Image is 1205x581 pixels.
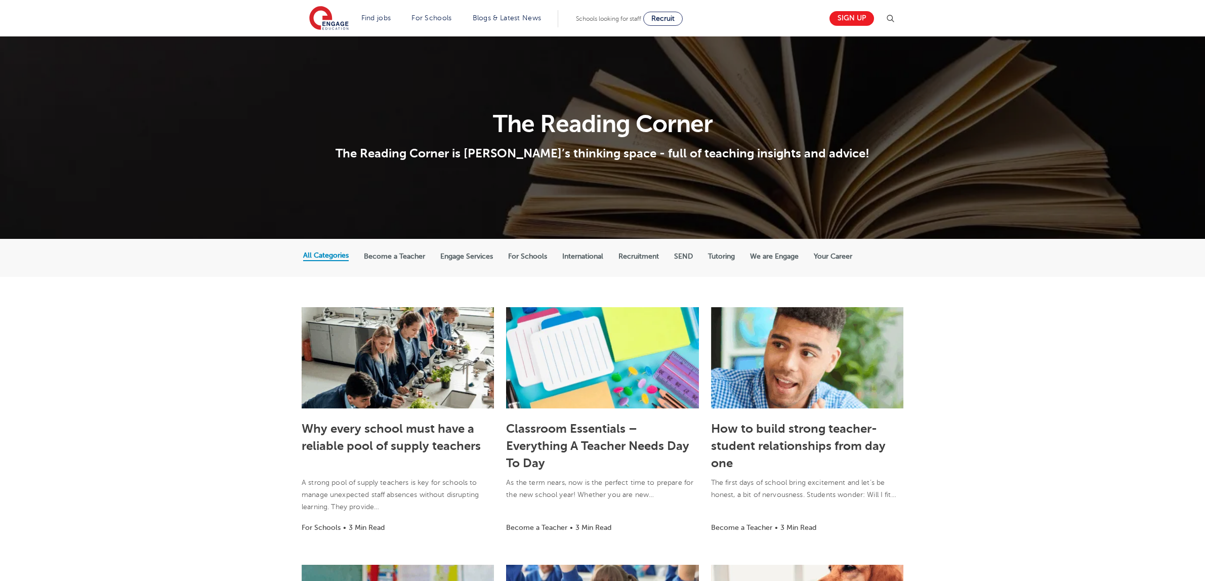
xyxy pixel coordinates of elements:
li: 3 Min Read [575,522,611,533]
label: Your Career [814,252,852,261]
li: • [341,522,349,533]
a: For Schools [411,14,451,22]
img: Engage Education [309,6,349,31]
label: All Categories [303,251,349,260]
label: Tutoring [708,252,735,261]
a: Sign up [829,11,874,26]
a: Why every school must have a reliable pool of supply teachers [302,422,481,453]
label: For Schools [508,252,547,261]
li: • [567,522,575,533]
a: Find jobs [361,14,391,22]
p: As the term nears, now is the perfect time to prepare for the new school year! Whether you are new… [506,477,698,501]
span: Recruit [651,15,675,22]
a: How to build strong teacher-student relationships from day one [711,422,886,470]
p: The first days of school bring excitement and let’s be honest, a bit of nervousness. Students won... [711,477,903,501]
a: Blogs & Latest News [473,14,542,22]
a: Classroom Essentials – Everything A Teacher Needs Day To Day [506,422,689,470]
label: SEND [674,252,693,261]
label: Engage Services [440,252,493,261]
li: Become a Teacher [506,522,567,533]
a: Recruit [643,12,683,26]
p: The Reading Corner is [PERSON_NAME]’s thinking space - full of teaching insights and advice! [303,146,902,161]
label: Become a Teacher [364,252,425,261]
li: 3 Min Read [349,522,385,533]
label: International [562,252,603,261]
p: A strong pool of supply teachers is key for schools to manage unexpected staff absences without d... [302,477,494,513]
li: Become a Teacher [711,522,772,533]
li: For Schools [302,522,341,533]
label: We are Engage [750,252,799,261]
span: Schools looking for staff [576,15,641,22]
h1: The Reading Corner [303,112,902,136]
li: • [772,522,780,533]
label: Recruitment [618,252,659,261]
li: 3 Min Read [780,522,816,533]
